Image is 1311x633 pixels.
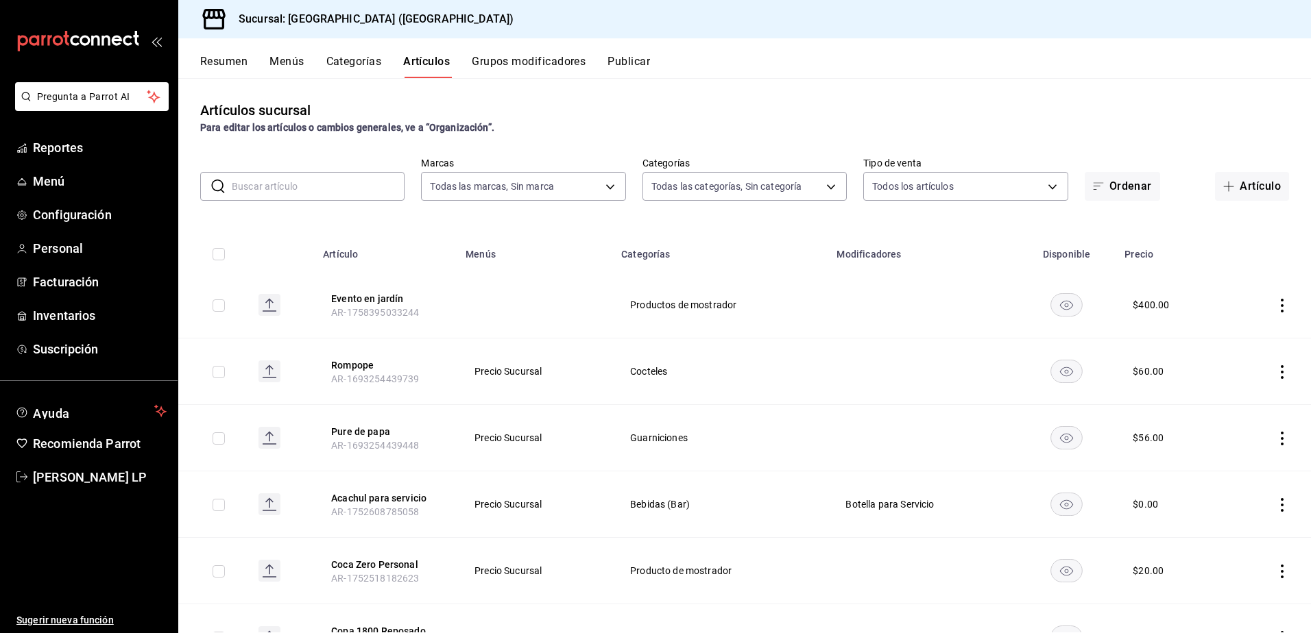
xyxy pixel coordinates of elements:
button: open_drawer_menu [151,36,162,47]
div: $ 60.00 [1133,364,1164,378]
div: navigation tabs [200,55,1311,78]
button: Publicar [608,55,650,78]
span: Cocteles [630,367,811,376]
th: Artículo [315,228,457,272]
button: Artículo [1215,172,1289,201]
span: Todas las categorías, Sin categoría [651,179,802,193]
th: Modificadores [828,228,1016,272]
span: AR-1693254439739 [331,373,419,384]
button: availability-product [1050,426,1083,449]
div: $ 400.00 [1133,298,1169,312]
button: actions [1275,299,1289,312]
div: $ 20.00 [1133,564,1164,578]
span: Recomienda Parrot [33,434,167,453]
span: Sugerir nueva función [16,613,167,628]
span: AR-1752518182623 [331,573,419,584]
span: [PERSON_NAME] LP [33,468,167,486]
button: edit-product-location [331,292,441,306]
span: Todas las marcas, Sin marca [430,179,554,193]
th: Disponible [1017,228,1116,272]
span: Facturación [33,273,167,291]
button: edit-product-location [331,425,441,438]
button: Pregunta a Parrot AI [15,82,169,111]
a: Pregunta a Parrot AI [10,99,169,114]
label: Marcas [421,158,625,168]
span: Reportes [33,138,167,157]
h3: Sucursal: [GEOGRAPHIC_DATA] ([GEOGRAPHIC_DATA]) [228,11,514,27]
button: availability-product [1050,293,1083,316]
span: Configuración [33,206,167,224]
button: Artículos [403,55,450,78]
span: Personal [33,239,167,258]
button: edit-product-location [331,558,441,571]
span: Precio Sucursal [474,499,596,509]
span: AR-1693254439448 [331,440,419,451]
div: $ 56.00 [1133,431,1164,445]
button: actions [1275,498,1289,512]
span: Precio Sucursal [474,566,596,575]
span: Botella para Servicio [845,499,999,509]
span: Pregunta a Parrot AI [37,90,147,104]
button: availability-product [1050,360,1083,383]
label: Categorías [642,158,847,168]
button: Grupos modificadores [472,55,586,78]
button: availability-product [1050,493,1083,516]
button: Ordenar [1085,172,1160,201]
div: Artículos sucursal [200,100,311,121]
span: Bebidas (Bar) [630,499,811,509]
button: Categorías [326,55,382,78]
label: Tipo de venta [863,158,1068,168]
button: Menús [269,55,304,78]
span: Todos los artículos [872,179,954,193]
span: Menú [33,172,167,190]
span: Precio Sucursal [474,367,596,376]
button: actions [1275,365,1289,379]
th: Precio [1116,228,1231,272]
span: Precio Sucursal [474,433,596,443]
input: Buscar artículo [232,173,405,200]
span: AR-1758395033244 [331,307,419,318]
div: $ 0.00 [1133,497,1158,511]
button: actions [1275,432,1289,445]
button: availability-product [1050,559,1083,582]
button: edit-product-location [331,358,441,372]
th: Categorías [613,228,828,272]
span: Producto de mostrador [630,566,811,575]
strong: Para editar los artículos o cambios generales, ve a “Organización”. [200,122,494,133]
span: AR-1752608785058 [331,506,419,517]
button: actions [1275,564,1289,578]
button: Resumen [200,55,248,78]
span: Productos de mostrador [630,300,811,310]
span: Inventarios [33,306,167,325]
button: edit-product-location [331,491,441,505]
span: Ayuda [33,403,149,419]
span: Guarniciones [630,433,811,443]
span: Suscripción [33,340,167,358]
th: Menús [457,228,613,272]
